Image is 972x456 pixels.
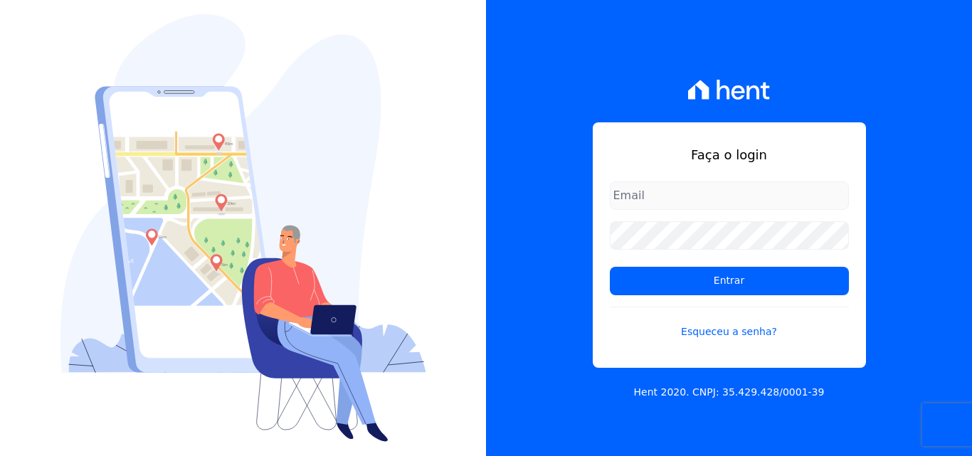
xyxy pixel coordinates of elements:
h1: Faça o login [610,145,849,164]
a: Esqueceu a senha? [610,307,849,339]
p: Hent 2020. CNPJ: 35.429.428/0001-39 [634,385,825,400]
input: Entrar [610,267,849,295]
input: Email [610,181,849,210]
img: Login [60,14,426,442]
